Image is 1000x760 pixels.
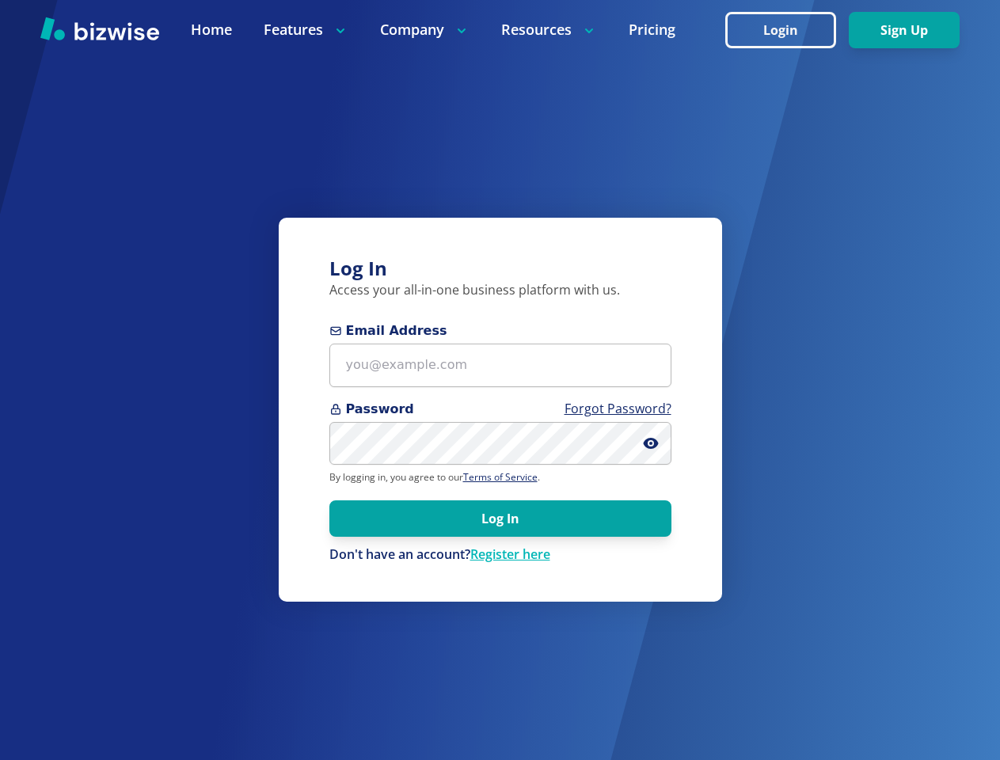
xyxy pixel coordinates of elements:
p: Don't have an account? [329,546,671,564]
div: Don't have an account?Register here [329,546,671,564]
a: Login [725,23,849,38]
button: Login [725,12,836,48]
a: Home [191,20,232,40]
p: Access your all-in-one business platform with us. [329,282,671,299]
button: Sign Up [849,12,960,48]
button: Log In [329,500,671,537]
a: Sign Up [849,23,960,38]
a: Terms of Service [463,470,538,484]
h3: Log In [329,256,671,282]
img: Bizwise Logo [40,17,159,40]
a: Forgot Password? [565,400,671,417]
span: Password [329,400,671,419]
input: you@example.com [329,344,671,387]
a: Pricing [629,20,675,40]
span: Email Address [329,321,671,340]
p: Company [380,20,470,40]
a: Register here [470,545,550,563]
p: Features [264,20,348,40]
p: By logging in, you agree to our . [329,471,671,484]
p: Resources [501,20,597,40]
